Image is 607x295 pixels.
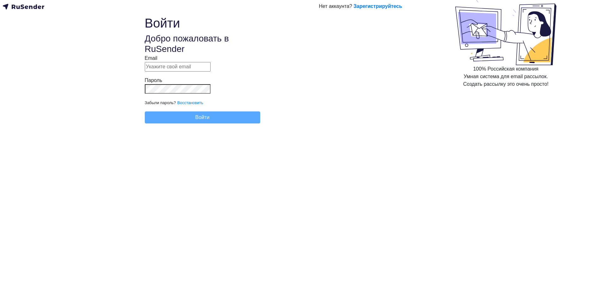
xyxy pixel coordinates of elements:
[353,3,402,10] a: Зарегистрируйтесь
[177,100,203,105] a: Восстановить
[145,77,260,84] div: Пароль
[145,111,260,123] button: Войти
[145,33,260,54] h3: Добро пожаловать в RuSender
[145,16,260,31] h1: Войти
[473,65,539,73] div: 100% Российская компания
[145,54,260,62] div: Email
[319,3,352,10] div: Нет аккаунта?
[145,62,211,72] input: Укажите свой email
[463,73,549,88] div: Умная система для email рассылок. Создать рассылку это очень просто!
[145,100,176,105] small: Забыли пароль?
